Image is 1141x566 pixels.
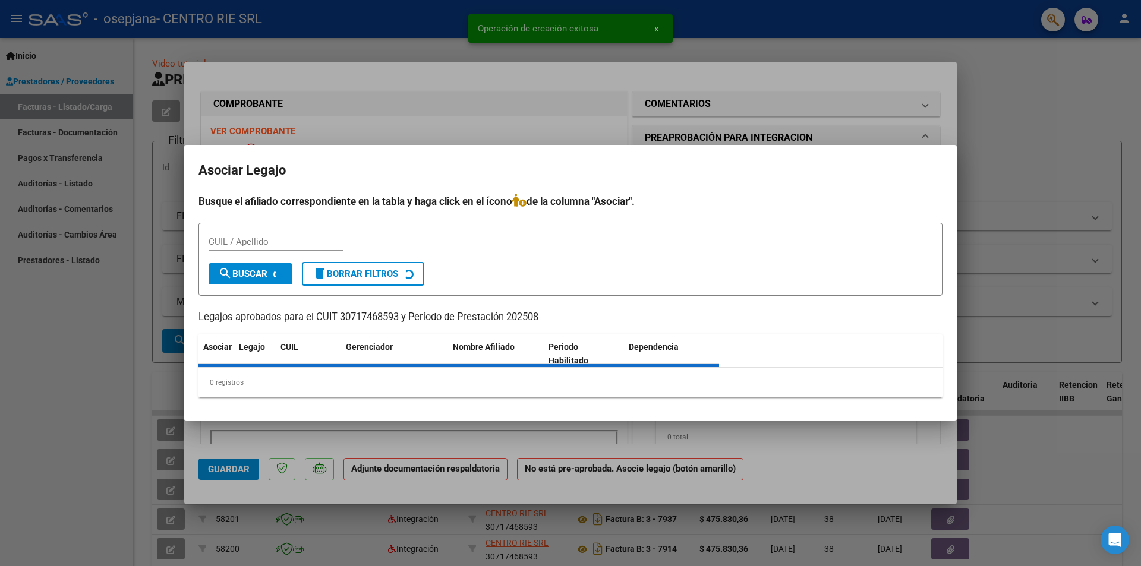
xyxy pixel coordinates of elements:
[234,334,276,374] datatable-header-cell: Legajo
[313,268,398,279] span: Borrar Filtros
[280,342,298,352] span: CUIL
[629,342,679,352] span: Dependencia
[453,342,515,352] span: Nombre Afiliado
[218,268,267,279] span: Buscar
[218,266,232,280] mat-icon: search
[549,342,588,365] span: Periodo Habilitado
[203,342,232,352] span: Asociar
[198,368,943,397] div: 0 registros
[624,334,720,374] datatable-header-cell: Dependencia
[198,159,943,182] h2: Asociar Legajo
[448,334,544,374] datatable-header-cell: Nombre Afiliado
[198,310,943,325] p: Legajos aprobados para el CUIT 30717468593 y Período de Prestación 202508
[198,334,234,374] datatable-header-cell: Asociar
[302,262,424,286] button: Borrar Filtros
[239,342,265,352] span: Legajo
[346,342,393,352] span: Gerenciador
[313,266,327,280] mat-icon: delete
[1101,526,1129,554] div: Open Intercom Messenger
[198,194,943,209] h4: Busque el afiliado correspondiente en la tabla y haga click en el ícono de la columna "Asociar".
[341,334,448,374] datatable-header-cell: Gerenciador
[209,263,292,284] button: Buscar
[544,334,624,374] datatable-header-cell: Periodo Habilitado
[276,334,341,374] datatable-header-cell: CUIL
